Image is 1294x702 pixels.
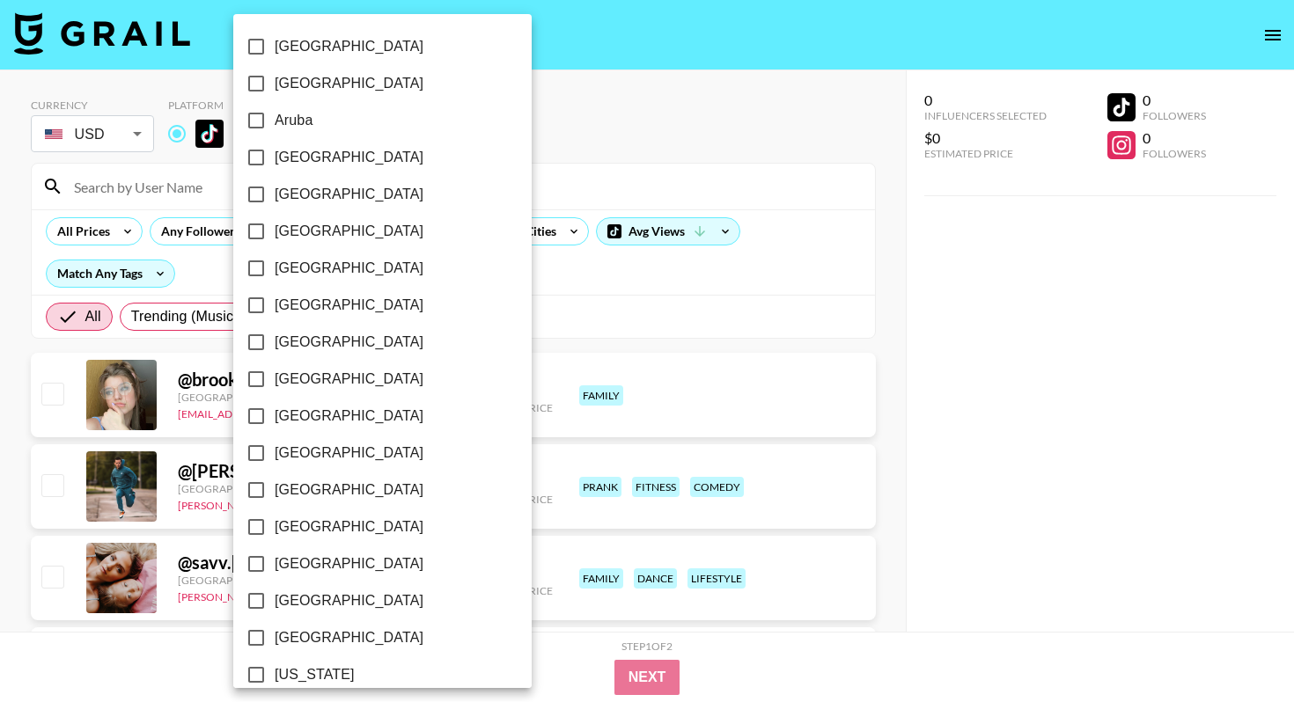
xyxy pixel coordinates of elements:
span: [GEOGRAPHIC_DATA] [275,479,423,501]
span: [GEOGRAPHIC_DATA] [275,406,423,427]
span: [GEOGRAPHIC_DATA] [275,73,423,94]
span: Aruba [275,110,312,131]
span: [GEOGRAPHIC_DATA] [275,147,423,168]
span: [GEOGRAPHIC_DATA] [275,258,423,279]
span: [GEOGRAPHIC_DATA] [275,627,423,648]
span: [GEOGRAPHIC_DATA] [275,369,423,390]
iframe: Drift Widget Chat Controller [1206,614,1273,681]
span: [GEOGRAPHIC_DATA] [275,442,423,464]
span: [US_STATE] [275,664,355,685]
span: [GEOGRAPHIC_DATA] [275,221,423,242]
span: [GEOGRAPHIC_DATA] [275,36,423,57]
span: [GEOGRAPHIC_DATA] [275,590,423,611]
span: [GEOGRAPHIC_DATA] [275,295,423,316]
span: [GEOGRAPHIC_DATA] [275,332,423,353]
span: [GEOGRAPHIC_DATA] [275,553,423,574]
span: [GEOGRAPHIC_DATA] [275,184,423,205]
span: [GEOGRAPHIC_DATA] [275,516,423,537]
